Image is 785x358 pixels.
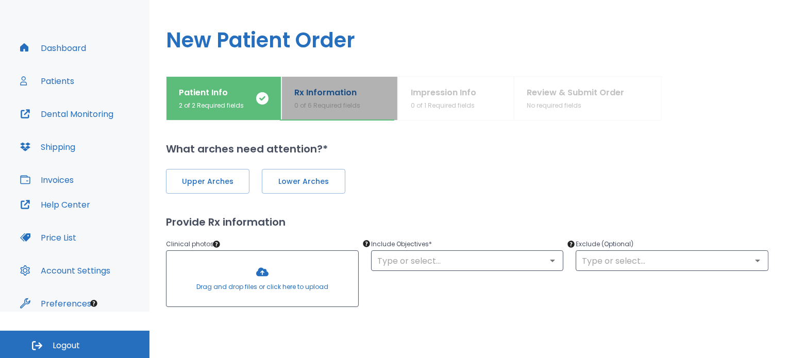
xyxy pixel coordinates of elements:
p: Rx Information [294,87,360,99]
button: Lower Arches [262,169,345,194]
button: Dental Monitoring [14,101,120,126]
div: Tooltip anchor [212,240,221,249]
button: Upper Arches [166,169,249,194]
button: Open [545,253,560,268]
p: Exclude (Optional) [576,238,769,250]
div: Tooltip anchor [362,239,371,248]
button: Dashboard [14,36,92,60]
button: Price List [14,225,82,250]
button: Shipping [14,134,81,159]
p: 2 of 2 Required fields [179,101,244,110]
button: Open [750,253,765,268]
input: Type or select... [374,253,561,268]
button: Invoices [14,167,80,192]
div: Tooltip anchor [566,240,576,249]
p: Include Objectives * [371,238,564,250]
span: Logout [53,340,80,351]
input: Type or select... [579,253,765,268]
span: Lower Arches [273,176,335,187]
h2: What arches need attention?* [166,141,769,157]
p: 0 of 6 Required fields [294,101,360,110]
span: Upper Arches [177,176,239,187]
button: Preferences [14,291,97,316]
div: Tooltip anchor [89,299,98,308]
button: Help Center [14,192,96,217]
p: Patient Info [179,87,244,99]
p: Clinical photos * [166,238,359,250]
button: Account Settings [14,258,116,283]
button: Patients [14,69,80,93]
h2: Provide Rx information [166,214,769,230]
